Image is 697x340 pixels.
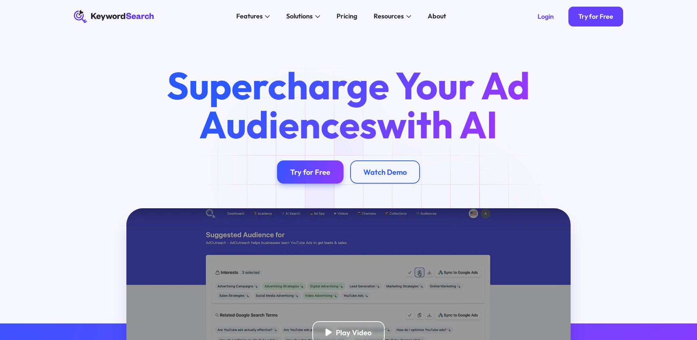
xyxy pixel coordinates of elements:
a: About [423,10,451,23]
div: Play Video [336,328,371,337]
div: Watch Demo [363,167,407,177]
a: Pricing [332,10,362,23]
div: Features [236,11,263,21]
a: Try for Free [568,7,623,26]
div: Solutions [286,11,313,21]
a: Login [528,7,564,26]
h1: Supercharge Your Ad Audiences [151,66,546,144]
a: Try for Free [277,160,344,184]
div: Try for Free [290,167,330,177]
div: About [428,11,446,21]
span: with AI [377,100,497,148]
div: Pricing [337,11,357,21]
div: Login [538,13,554,21]
div: Resources [374,11,404,21]
div: Try for Free [578,13,613,21]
